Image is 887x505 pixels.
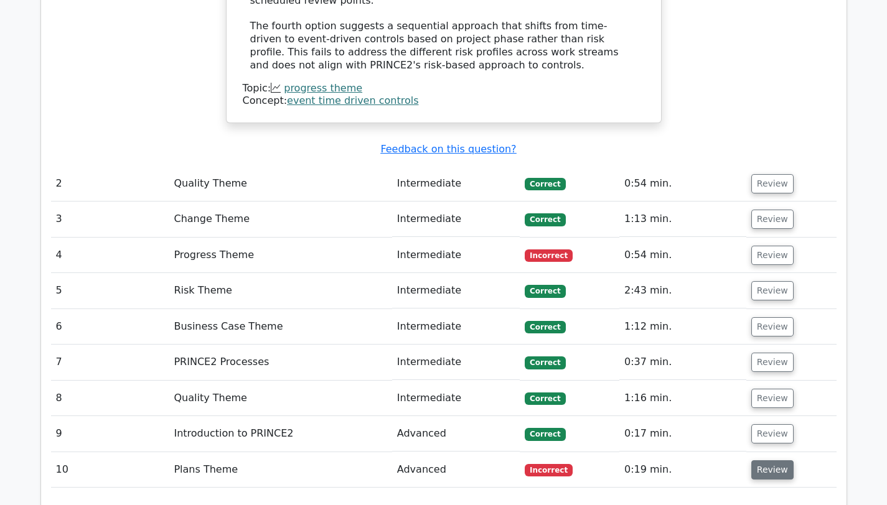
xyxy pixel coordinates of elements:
[392,416,520,452] td: Advanced
[525,249,573,262] span: Incorrect
[751,174,794,193] button: Review
[392,273,520,308] td: Intermediate
[525,213,565,226] span: Correct
[51,381,169,416] td: 8
[619,381,746,416] td: 1:16 min.
[619,202,746,237] td: 1:13 min.
[51,238,169,273] td: 4
[751,460,794,480] button: Review
[525,392,565,405] span: Correct
[284,82,362,94] a: progress theme
[525,428,565,440] span: Correct
[51,202,169,237] td: 3
[392,202,520,237] td: Intermediate
[619,309,746,345] td: 1:12 min.
[243,82,645,95] div: Topic:
[619,452,746,488] td: 0:19 min.
[392,345,520,380] td: Intermediate
[392,381,520,416] td: Intermediate
[380,143,516,155] a: Feedback on this question?
[619,345,746,380] td: 0:37 min.
[392,309,520,345] td: Intermediate
[525,285,565,297] span: Correct
[169,452,392,488] td: Plans Theme
[169,166,392,202] td: Quality Theme
[392,166,520,202] td: Intermediate
[619,166,746,202] td: 0:54 min.
[169,238,392,273] td: Progress Theme
[51,166,169,202] td: 2
[751,281,794,300] button: Review
[287,95,418,106] a: event time driven controls
[525,178,565,190] span: Correct
[169,202,392,237] td: Change Theme
[51,345,169,380] td: 7
[751,389,794,408] button: Review
[51,309,169,345] td: 6
[392,238,520,273] td: Intermediate
[525,464,573,476] span: Incorrect
[751,353,794,372] button: Review
[51,452,169,488] td: 10
[169,309,392,345] td: Business Case Theme
[619,238,746,273] td: 0:54 min.
[525,321,565,333] span: Correct
[619,273,746,308] td: 2:43 min.
[169,381,392,416] td: Quality Theme
[243,95,645,108] div: Concept:
[619,416,746,452] td: 0:17 min.
[169,416,392,452] td: Introduction to PRINCE2
[392,452,520,488] td: Advanced
[751,317,794,336] button: Review
[51,416,169,452] td: 9
[525,356,565,369] span: Correct
[751,246,794,265] button: Review
[751,424,794,443] button: Review
[169,273,392,308] td: Risk Theme
[751,210,794,229] button: Review
[169,345,392,380] td: PRINCE2 Processes
[51,273,169,308] td: 5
